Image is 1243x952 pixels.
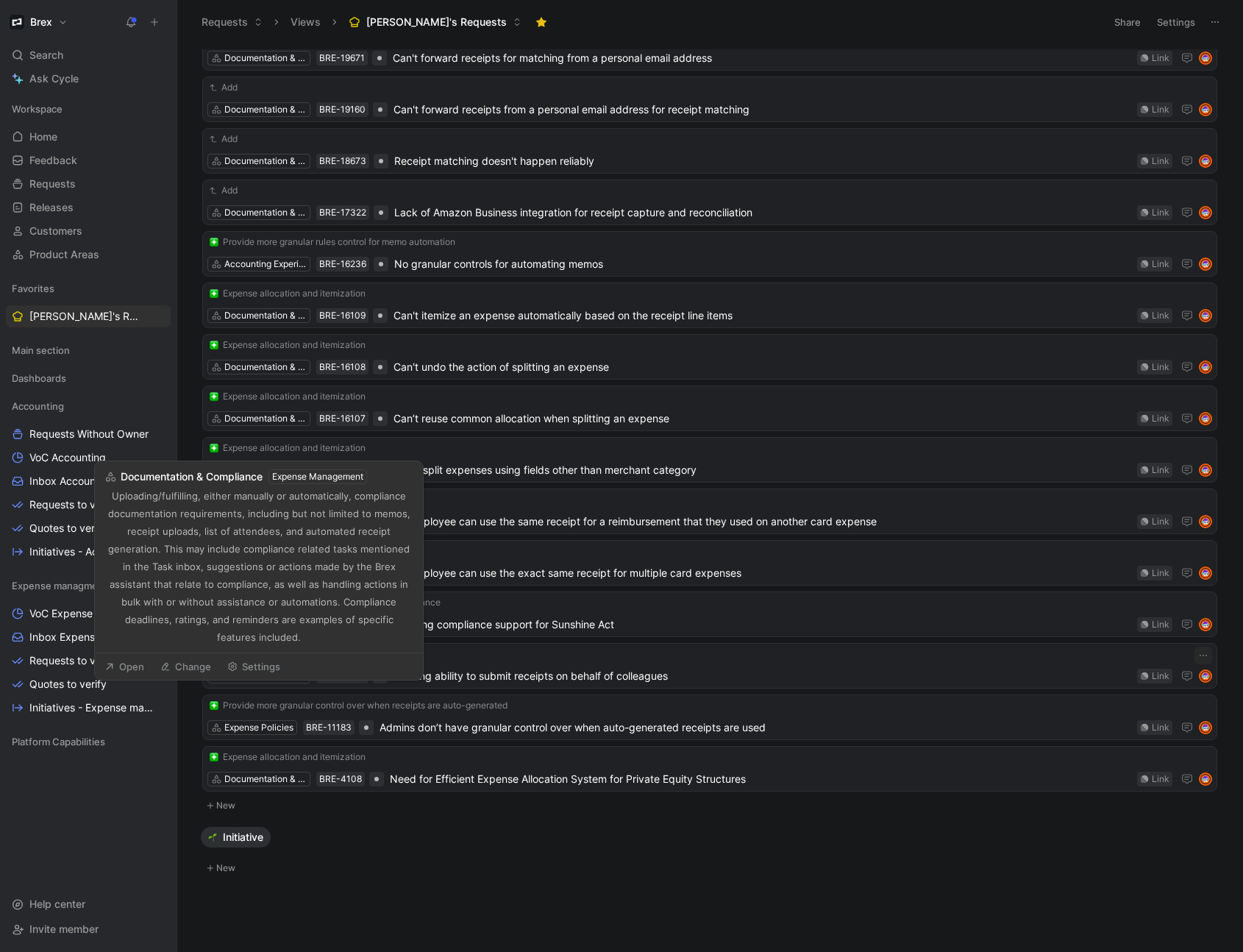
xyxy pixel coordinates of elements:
[393,564,1131,582] span: An employee can use the exact same receipt for multiple card expenses
[319,308,366,323] div: BRE-16109
[104,487,413,646] div: Uploading/fulfilling, either manually or automatically, compliance documentation requirements, in...
[6,126,171,148] a: Home
[202,283,1217,328] a: ❇️Expense allocation and itemizationDocumentation & ComplianceBRE-16109Can't itemize an expense a...
[201,859,1219,877] button: New
[29,898,85,910] span: Help center
[390,770,1131,788] span: Need for Efficient Expense Allocation System for Private Equity Structures
[6,367,171,394] div: Dashboards
[1200,310,1211,321] img: avatar
[393,667,1131,685] span: Lacking ability to submit receipts on behalf of colleagues
[366,15,507,29] span: [PERSON_NAME]'s Requests
[223,750,366,764] span: Expense allocation and itemization
[202,540,1217,586] a: AddDocumentation & ComplianceBRE-15687An employee can use the exact same receipt for multiple car...
[1108,12,1147,32] button: Share
[29,309,139,324] span: [PERSON_NAME]'s Requests
[1152,720,1169,735] div: Link
[223,338,366,352] span: Expense allocation and itemization
[319,102,366,117] div: BRE-19160
[210,341,218,349] img: ❇️
[6,277,171,299] div: Favorites
[6,575,171,719] div: Expense managmentVoC Expense ManagementInbox Expense managementRequests to verifyQuotes to verify...
[30,15,52,29] h1: Brex
[210,392,218,401] img: ❇️
[201,797,1219,814] button: New
[1152,102,1169,117] div: Link
[1200,156,1211,166] img: avatar
[1152,566,1169,580] div: Link
[6,447,171,469] a: VoC Accounting
[207,235,457,249] button: ❇️Provide more granular rules control for memo automation
[319,51,365,65] div: BRE-19671
[394,152,1131,170] span: Receipt matching doesn't happen reliably
[6,697,171,719] a: Initiatives - Expense management
[29,153,77,168] span: Feedback
[12,734,105,749] span: Platform Capabilities
[210,289,218,298] img: ❇️
[202,386,1217,431] a: ❇️Expense allocation and itemizationDocumentation & ComplianceBRE-16107Can’t reuse common allocat...
[223,441,366,455] span: Expense allocation and itemization
[6,244,171,266] a: Product Areas
[210,444,218,452] img: ❇️
[6,367,171,389] div: Dashboards
[6,395,171,563] div: AccountingRequests Without OwnerVoC AccountingInbox AccountingRequests to verifyQuotes to verifyI...
[1200,568,1211,578] img: avatar
[1200,516,1211,527] img: avatar
[29,247,99,262] span: Product Areas
[319,411,366,426] div: BRE-16107
[12,281,54,296] span: Favorites
[201,827,271,848] button: 🌱Initiative
[393,358,1131,376] span: Can't undo the action of splitting an expense
[223,830,263,845] span: Initiative
[29,521,107,536] span: Quotes to verify
[6,603,171,625] a: VoC Expense Management
[6,423,171,445] a: Requests Without Owner
[1152,308,1169,323] div: Link
[6,339,171,361] div: Main section
[1152,617,1169,632] div: Link
[393,513,1131,530] span: An employee can use the same receipt for a reimbursement that they used on another card expense
[208,833,217,842] img: 🌱
[98,464,420,650] button: Documentation & ComplianceExpense ManagementUploading/fulfilling, either manually or automaticall...
[6,650,171,672] a: Requests to verify
[319,772,362,786] div: BRE-4108
[202,643,1217,689] a: AddDocumentation & ComplianceBRE-12745Lacking ability to submit receipts on behalf of colleaguesL...
[207,441,368,455] button: ❇️Expense allocation and itemization
[319,257,366,271] div: BRE-16236
[6,339,171,366] div: Main section
[224,360,307,374] div: Documentation & Compliance
[221,656,287,677] button: Settings
[29,700,154,715] span: Initiatives - Expense management
[224,257,307,271] div: Accounting Experience
[10,15,24,29] img: Brex
[319,205,366,220] div: BRE-17322
[29,70,79,88] span: Ask Cycle
[6,893,171,915] div: Help center
[202,180,1217,225] a: AddDocumentation & ComplianceBRE-17322Lack of Amazon Business integration for receipt capture and...
[202,231,1217,277] a: ❇️Provide more granular rules control for memo automationAccounting ExperienceBRE-16236No granula...
[1200,413,1211,424] img: avatar
[207,338,368,352] button: ❇️Expense allocation and itemization
[6,575,171,597] div: Expense managment
[1152,669,1169,683] div: Link
[6,494,171,516] a: Requests to verify
[12,343,70,358] span: Main section
[12,102,63,116] span: Workspace
[29,224,82,238] span: Customers
[29,450,106,465] span: VoC Accounting
[1200,465,1211,475] img: avatar
[12,578,107,593] span: Expense managment
[6,541,171,563] a: Initiatives - Accounting
[1200,104,1211,115] img: avatar
[223,698,507,713] span: Provide more granular control over when receipts are auto-generated
[195,827,1225,878] div: 🌱InitiativeNew
[1150,12,1202,32] button: Settings
[1200,259,1211,269] img: avatar
[1200,671,1211,681] img: avatar
[29,497,117,512] span: Requests to verify
[29,606,151,621] span: VoC Expense Management
[6,173,171,195] a: Requests
[202,77,1217,122] a: AddDocumentation & ComplianceBRE-19160Can't forward receipts from a personal email address for re...
[210,238,218,246] img: ❇️
[202,334,1217,380] a: ❇️Expense allocation and itemizationDocumentation & ComplianceBRE-16108Can't undo the action of s...
[29,544,140,559] span: Initiatives - Accounting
